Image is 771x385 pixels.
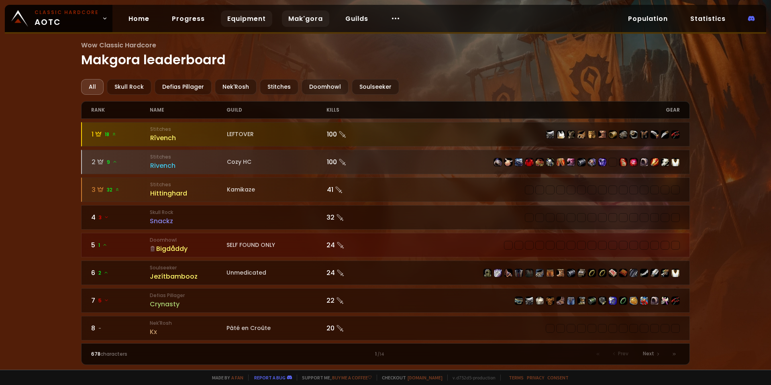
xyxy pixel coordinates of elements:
[105,131,116,138] span: 18
[226,324,326,332] div: Pâté en Croûte
[618,350,628,357] span: Prev
[622,10,674,27] a: Population
[92,157,151,167] div: 2
[332,375,372,381] a: Buy me a coffee
[640,158,648,166] img: item-14331
[150,264,226,271] small: Soulseeker
[221,10,272,27] a: Equipment
[327,157,386,167] div: 100
[207,375,243,381] span: Made by
[643,350,654,357] span: Next
[546,269,554,277] img: item-12963
[327,185,386,195] div: 41
[150,244,226,254] div: Bigdåddy
[640,130,648,139] img: item-9812
[546,130,554,139] img: item-1769
[494,269,502,277] img: item-15411
[598,130,606,139] img: item-11853
[557,130,565,139] img: item-5107
[326,268,385,278] div: 24
[227,130,327,139] div: LEFTOVER
[326,240,385,250] div: 24
[588,158,596,166] img: item-16801
[150,126,227,133] small: Stitches
[92,185,151,195] div: 3
[385,102,680,118] div: gear
[577,130,585,139] img: item-14113
[447,375,496,381] span: v. d752d5 - production
[99,214,109,221] span: 3
[226,241,326,249] div: SELF FOUND ONLY
[35,9,99,28] span: AOTC
[81,40,690,50] span: Wow Classic Hardcore
[483,269,492,277] img: item-11925
[150,216,226,226] div: Snackz
[588,269,596,277] img: item-18500
[377,351,384,358] small: / 14
[577,158,585,166] img: item-14629
[536,297,544,305] img: item-148
[226,269,326,277] div: Unmedicated
[619,158,627,166] img: item-22268
[588,130,596,139] img: item-5327
[35,9,99,16] small: Classic Hardcore
[630,130,638,139] img: item-5351
[150,236,226,244] small: Doomhowl
[81,79,104,95] div: All
[504,269,512,277] img: item-13358
[150,320,226,327] small: Nek'Rosh
[91,350,100,357] span: 678
[150,299,226,309] div: Crynasty
[150,292,226,299] small: Defias Pillager
[630,297,638,305] img: item-209611
[107,159,117,166] span: 9
[81,205,690,230] a: 43 Skull RockSnackz32 item-10502item-12047item-14182item-9791item-6611item-9797item-6612item-6613...
[260,79,298,95] div: Stitches
[81,316,690,340] a: 8-Nek'RoshKxPâté en Croûte20 item-15513item-6125item-2870item-6398item-14727item-6590item-15535it...
[640,297,648,305] img: item-4381
[352,79,399,95] div: Soulseeker
[536,269,544,277] img: item-16713
[619,297,627,305] img: item-12006
[557,297,565,305] img: item-6468
[640,269,648,277] img: item-17705
[91,323,150,333] div: 8
[98,325,101,332] span: -
[598,269,606,277] img: item-18500
[150,133,227,143] div: Rîvench
[408,375,443,381] a: [DOMAIN_NAME]
[671,269,679,277] img: item-5976
[81,288,690,313] a: 75 Defias PillagerCrynasty22 item-4385item-10657item-148item-2041item-6468item-10410item-1121item...
[651,297,659,305] img: item-2059
[515,158,523,166] img: item-16797
[282,10,329,27] a: Mak'gora
[494,158,502,166] img: item-22267
[598,158,606,166] img: item-18103
[527,375,544,381] a: Privacy
[91,102,150,118] div: rank
[619,130,627,139] img: item-10413
[619,269,627,277] img: item-13209
[297,375,372,381] span: Support me,
[91,212,150,222] div: 4
[567,297,575,305] img: item-10410
[215,79,257,95] div: Nek'Rosh
[107,186,120,194] span: 32
[547,375,569,381] a: Consent
[81,261,690,285] a: 62SoulseekerJezítbamboozUnmedicated24 item-11925item-15411item-13358item-2105item-14637item-16713...
[671,130,679,139] img: item-6469
[92,129,151,139] div: 1
[567,269,575,277] img: item-16710
[150,327,226,337] div: Kx
[254,375,286,381] a: Report a bug
[684,10,732,27] a: Statistics
[504,158,512,166] img: item-22403
[227,158,327,166] div: Cozy HC
[81,150,690,174] a: 29StitchesRivenchCozy HC100 item-22267item-22403item-16797item-2575item-19682item-13956item-19683...
[150,271,226,281] div: Jezítbambooz
[515,297,523,305] img: item-4385
[81,122,690,147] a: 118 StitchesRîvenchLEFTOVER100 item-1769item-5107item-3313item-14113item-5327item-11853item-14160...
[302,79,349,95] div: Doomhowl
[661,130,669,139] img: item-6448
[515,269,523,277] img: item-2105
